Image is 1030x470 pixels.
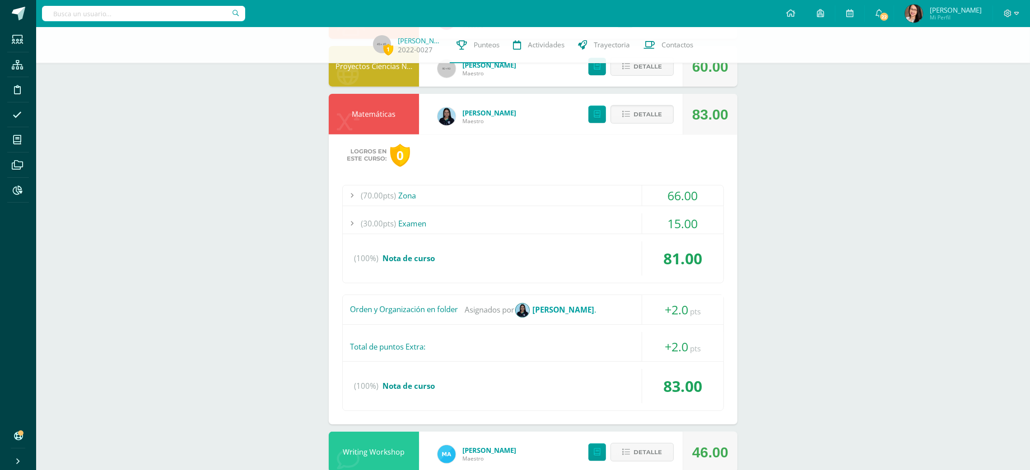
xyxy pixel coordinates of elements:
[663,376,702,396] span: 83.00
[905,5,923,23] img: 220e157e7b27880ea9080e7bb9588460.png
[611,105,674,124] button: Detalle
[528,40,564,50] span: Actividades
[450,27,506,63] a: Punteos
[42,6,245,21] input: Busca un usuario...
[343,213,723,234] div: Examen
[343,185,723,206] div: Zona
[462,446,516,455] a: [PERSON_NAME]
[532,304,594,315] strong: [PERSON_NAME]
[438,60,456,78] img: 60x60
[930,5,982,14] span: [PERSON_NAME]
[343,447,405,457] a: Writing Workshop
[571,27,637,63] a: Trayectoria
[354,369,378,403] span: (100%)
[662,40,693,50] span: Contactos
[611,443,674,461] button: Detalle
[398,36,443,45] a: [PERSON_NAME]
[506,27,571,63] a: Actividades
[438,445,456,463] img: 51297686cd001f20f1b4136f7b1f914a.png
[642,185,723,206] div: 66.00
[329,46,419,87] div: Proyectos Ciencias Naturales
[474,40,499,50] span: Punteos
[354,241,378,276] span: (100%)
[343,332,723,361] div: Total de puntos Extra:
[611,57,674,76] button: Detalle
[634,444,662,461] span: Detalle
[692,94,728,135] div: 83.00
[690,306,701,317] span: pts
[930,14,982,21] span: Mi Perfil
[514,295,596,324] span: .
[462,455,516,462] span: Maestro
[352,109,396,119] a: Matemáticas
[462,108,516,117] a: [PERSON_NAME]
[634,106,662,123] span: Detalle
[462,117,516,125] span: Maestro
[665,338,688,355] span: +2.0
[382,253,435,263] span: Nota de curso
[462,60,516,69] a: [PERSON_NAME]
[516,304,529,317] img: 8833d992d5aa244a12ba0a0c163d81f0.png
[347,148,387,162] span: Logros en este curso:
[390,144,410,167] div: 0
[465,295,514,324] span: Asignados por
[594,40,630,50] span: Trayectoria
[383,44,393,55] span: 1
[361,185,396,206] span: (70.00pts)
[361,213,396,234] span: (30.00pts)
[634,58,662,75] span: Detalle
[690,343,701,354] span: pts
[665,301,688,318] span: +2.0
[438,107,456,125] img: 1c2e75a0a924ffa84caa3ccf4b89f7cc.png
[373,35,391,53] img: 45x45
[692,46,728,87] div: 60.00
[398,45,433,55] a: 2022-0027
[350,305,458,314] div: Orden y Organización en folder
[642,213,723,234] div: 15.00
[329,94,419,134] div: Matemáticas
[382,381,435,391] span: Nota de curso
[336,61,435,71] a: Proyectos Ciencias Naturales
[637,27,700,63] a: Contactos
[462,69,516,77] span: Maestro
[642,241,723,276] div: 81.00
[879,12,889,22] span: 22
